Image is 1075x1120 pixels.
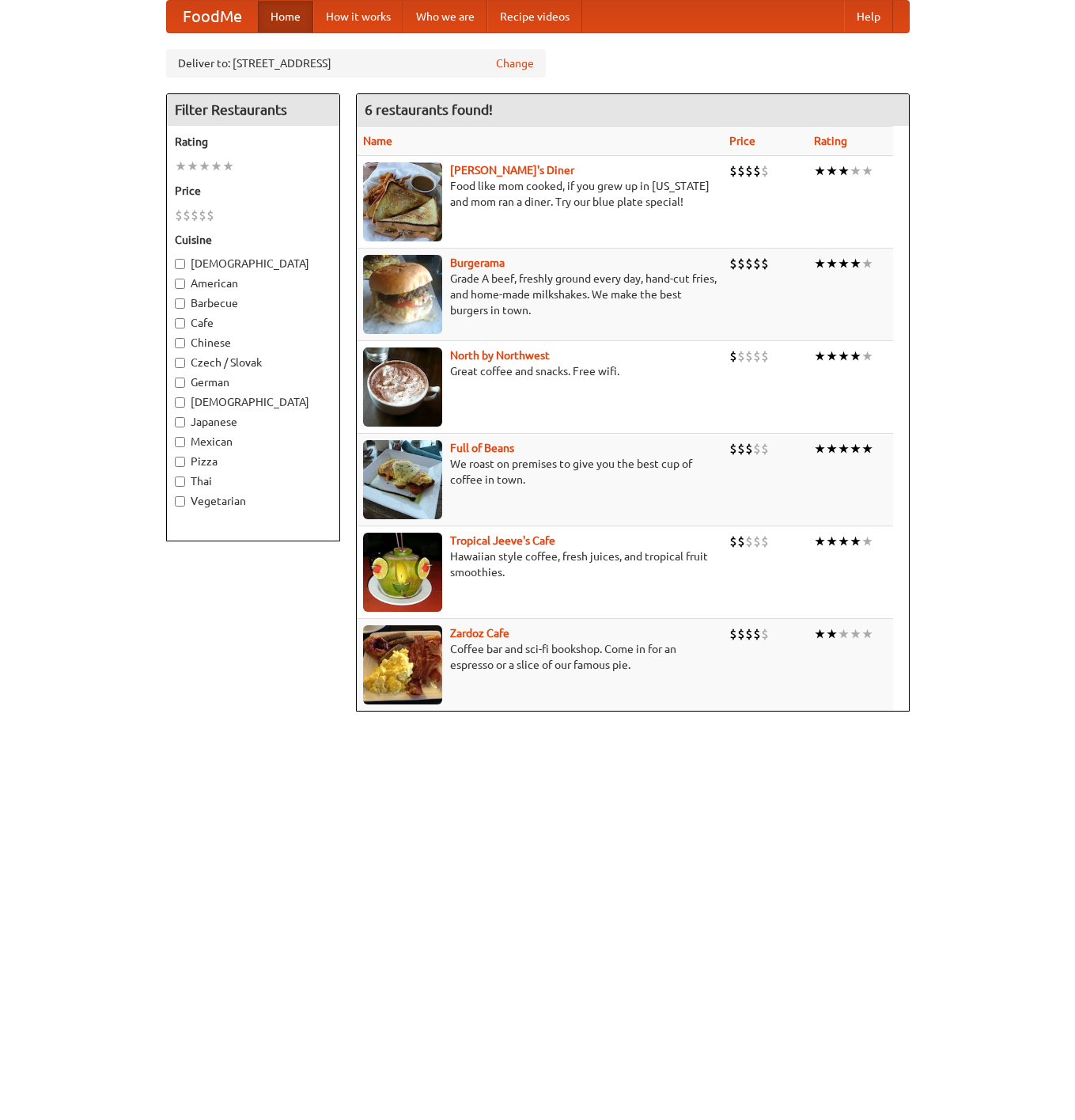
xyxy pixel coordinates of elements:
[450,349,550,362] b: North by Northwest
[729,347,737,365] li: $
[753,440,761,457] li: $
[175,454,331,469] label: Pizza
[753,162,761,180] li: $
[363,625,442,704] img: zardoz.jpg
[761,162,769,180] li: $
[745,255,753,272] li: $
[175,493,331,509] label: Vegetarian
[729,135,755,147] a: Price
[175,295,331,311] label: Barbecue
[745,440,753,457] li: $
[850,162,861,180] li: ★
[175,275,331,291] label: American
[745,625,753,643] li: $
[737,440,745,457] li: $
[175,207,183,224] li: $
[753,347,761,365] li: $
[187,158,199,175] li: ★
[850,347,861,365] li: ★
[175,473,331,489] label: Thai
[745,162,753,180] li: $
[363,440,442,519] img: beans.jpg
[365,102,493,117] ng-pluralize: 6 restaurants found!
[844,1,893,32] a: Help
[175,394,331,410] label: [DEMOGRAPHIC_DATA]
[175,434,331,450] label: Mexican
[753,255,761,272] li: $
[175,338,185,348] input: Chinese
[450,164,574,177] a: [PERSON_NAME]'s Diner
[363,255,442,334] img: burgerama.jpg
[861,162,873,180] li: ★
[175,134,331,150] h5: Rating
[729,162,737,180] li: $
[814,440,826,457] li: ★
[850,625,861,643] li: ★
[175,374,331,390] label: German
[745,533,753,550] li: $
[258,1,313,32] a: Home
[175,279,185,289] input: American
[175,298,185,309] input: Barbecue
[175,457,185,467] input: Pizza
[450,534,555,547] a: Tropical Jeeve's Cafe
[729,533,737,550] li: $
[761,440,769,457] li: $
[175,318,185,328] input: Cafe
[861,255,873,272] li: ★
[175,476,185,487] input: Thai
[175,437,185,447] input: Mexican
[363,347,442,427] img: north.jpg
[761,533,769,550] li: $
[175,414,331,430] label: Japanese
[838,533,850,550] li: ★
[861,347,873,365] li: ★
[850,533,861,550] li: ★
[861,533,873,550] li: ★
[175,158,187,175] li: ★
[403,1,487,32] a: Who we are
[199,207,206,224] li: $
[363,533,442,612] img: jeeves.jpg
[761,347,769,365] li: $
[167,1,258,32] a: FoodMe
[826,625,838,643] li: ★
[191,207,199,224] li: $
[175,315,331,331] label: Cafe
[175,183,331,199] h5: Price
[175,358,185,368] input: Czech / Slovak
[745,347,753,365] li: $
[737,162,745,180] li: $
[753,533,761,550] li: $
[450,442,514,454] a: Full of Beans
[814,533,826,550] li: ★
[175,256,331,271] label: [DEMOGRAPHIC_DATA]
[729,625,737,643] li: $
[814,135,847,147] a: Rating
[814,162,826,180] li: ★
[450,256,505,269] a: Burgerama
[175,397,185,408] input: [DEMOGRAPHIC_DATA]
[487,1,582,32] a: Recipe videos
[826,533,838,550] li: ★
[761,255,769,272] li: $
[737,625,745,643] li: $
[166,49,546,78] div: Deliver to: [STREET_ADDRESS]
[175,232,331,248] h5: Cuisine
[363,456,717,488] p: We roast on premises to give you the best cup of coffee in town.
[313,1,403,32] a: How it works
[175,335,331,351] label: Chinese
[363,363,717,379] p: Great coffee and snacks. Free wifi.
[206,207,214,224] li: $
[850,440,861,457] li: ★
[761,625,769,643] li: $
[826,347,838,365] li: ★
[175,417,185,427] input: Japanese
[838,255,850,272] li: ★
[814,625,826,643] li: ★
[363,162,442,241] img: sallys.jpg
